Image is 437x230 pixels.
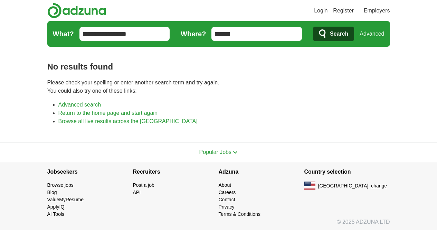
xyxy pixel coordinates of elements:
span: Popular Jobs [199,149,231,155]
a: Register [333,7,354,15]
a: Blog [47,190,57,195]
a: ValueMyResume [47,197,84,202]
a: Browse all live results across the [GEOGRAPHIC_DATA] [58,118,198,124]
p: Please check your spelling or enter another search term and try again. You could also try one of ... [47,79,390,95]
a: Advanced search [58,102,101,108]
span: [GEOGRAPHIC_DATA] [318,182,369,190]
img: Adzuna logo [47,3,106,18]
a: Login [314,7,327,15]
a: Careers [219,190,236,195]
a: Privacy [219,204,235,210]
a: Contact [219,197,235,202]
a: Return to the home page and start again [58,110,158,116]
h1: No results found [47,61,390,73]
button: change [371,182,387,190]
a: Terms & Conditions [219,211,260,217]
a: About [219,182,231,188]
a: Browse jobs [47,182,74,188]
button: Search [313,27,354,41]
img: toggle icon [233,151,238,154]
a: AI Tools [47,211,65,217]
label: Where? [181,29,206,39]
a: API [133,190,141,195]
h4: Country selection [304,162,390,182]
a: Advanced [360,27,384,41]
a: ApplyIQ [47,204,65,210]
label: What? [53,29,74,39]
img: US flag [304,182,315,190]
a: Employers [364,7,390,15]
span: Search [330,27,348,41]
a: Post a job [133,182,154,188]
